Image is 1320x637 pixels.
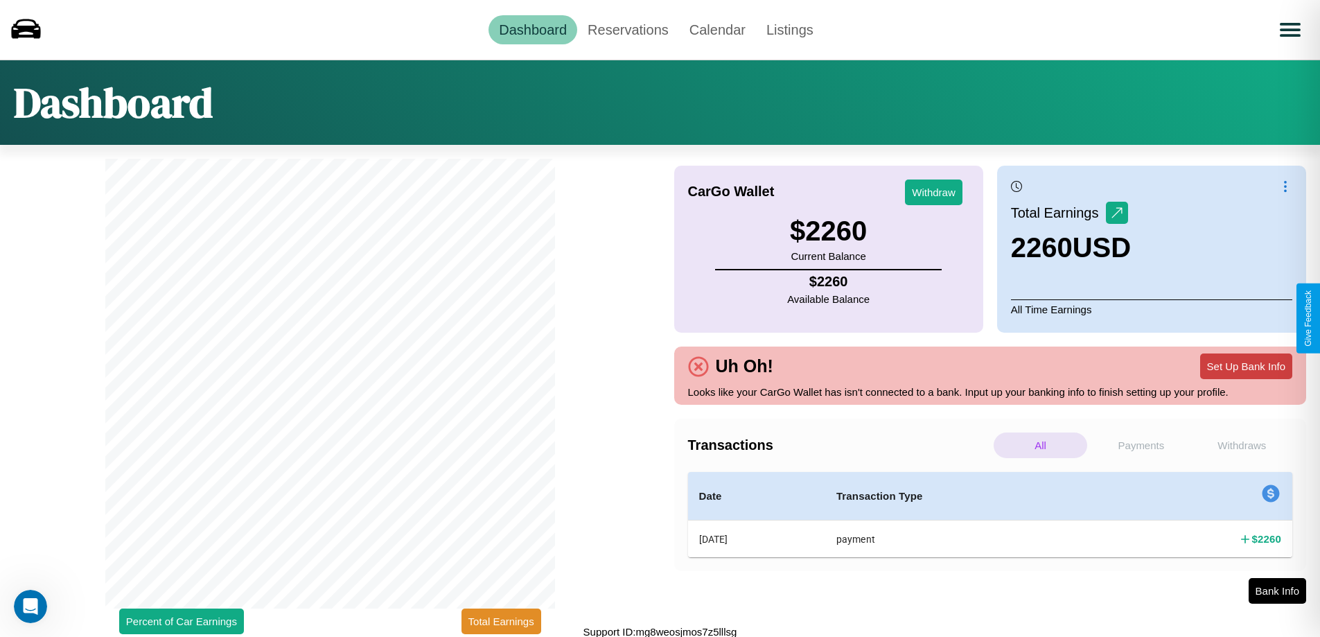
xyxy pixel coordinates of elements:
p: Total Earnings [1011,200,1106,225]
button: Open menu [1271,10,1310,49]
a: Listings [756,15,824,44]
p: All Time Earnings [1011,299,1292,319]
a: Calendar [679,15,756,44]
table: simple table [688,472,1293,557]
button: Total Earnings [461,609,541,634]
h3: $ 2260 [790,216,867,247]
p: Withdraws [1195,433,1289,458]
a: Dashboard [489,15,577,44]
p: All [994,433,1087,458]
th: payment [825,521,1117,558]
p: Current Balance [790,247,867,265]
button: Percent of Car Earnings [119,609,244,634]
h4: $ 2260 [787,274,870,290]
iframe: Intercom live chat [14,590,47,623]
h4: CarGo Wallet [688,184,775,200]
p: Available Balance [787,290,870,308]
p: Payments [1094,433,1188,458]
h1: Dashboard [14,74,213,131]
p: Looks like your CarGo Wallet has isn't connected to a bank. Input up your banking info to finish ... [688,383,1293,401]
button: Withdraw [905,180,962,205]
button: Bank Info [1249,578,1306,604]
h3: 2260 USD [1011,232,1131,263]
h4: Date [699,488,814,505]
h4: Uh Oh! [709,356,780,376]
h4: Transaction Type [836,488,1106,505]
a: Reservations [577,15,679,44]
div: Give Feedback [1303,290,1313,347]
h4: Transactions [688,437,990,453]
th: [DATE] [688,521,825,558]
h4: $ 2260 [1252,532,1281,546]
button: Set Up Bank Info [1200,354,1292,379]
